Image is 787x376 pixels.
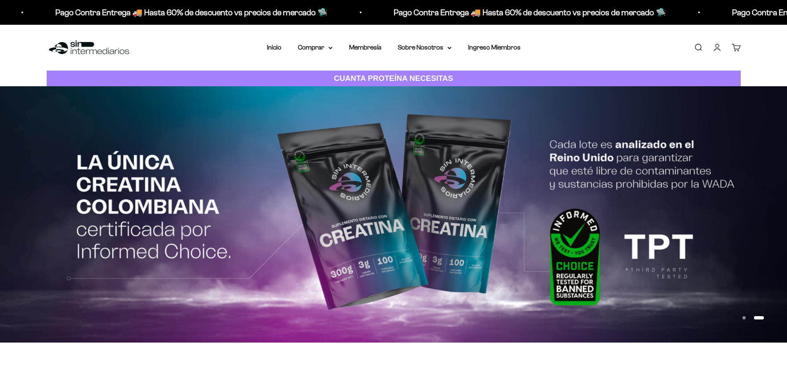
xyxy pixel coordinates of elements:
a: CUANTA PROTEÍNA NECESITAS [47,71,741,87]
summary: Comprar [298,42,333,53]
a: Inicio [267,44,281,51]
p: Pago Contra Entrega 🚚 Hasta 60% de descuento vs precios de mercado 🛸 [393,6,665,19]
p: Pago Contra Entrega 🚚 Hasta 60% de descuento vs precios de mercado 🛸 [55,6,327,19]
strong: CUANTA PROTEÍNA NECESITAS [334,74,453,83]
summary: Sobre Nosotros [398,42,452,53]
a: Ingreso Miembros [468,44,521,51]
a: Membresía [349,44,381,51]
